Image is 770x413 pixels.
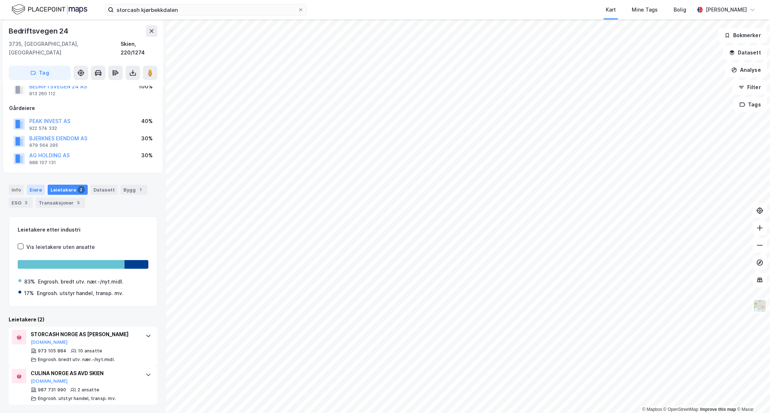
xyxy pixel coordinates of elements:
div: 83% [24,277,35,286]
div: 17% [24,289,34,298]
div: Datasett [91,185,118,195]
button: Tag [9,66,71,80]
div: 5 [75,199,82,206]
div: Bedriftsvegen 24 [9,25,70,37]
div: Skien, 220/1274 [121,40,157,57]
div: Transaksjoner [36,198,85,208]
div: 1 [137,186,144,193]
div: 30% [141,151,153,160]
div: 3 [23,199,30,206]
div: 3735, [GEOGRAPHIC_DATA], [GEOGRAPHIC_DATA] [9,40,121,57]
button: Datasett [723,45,767,60]
button: Tags [734,97,767,112]
div: Engrosh. utstyr handel, transp. mv. [37,289,123,298]
a: Improve this map [700,407,736,412]
iframe: Chat Widget [734,378,770,413]
img: logo.f888ab2527a4732fd821a326f86c7f29.svg [12,3,87,16]
div: 922 574 332 [29,126,57,131]
div: Info [9,185,24,195]
div: 10 ansatte [78,348,102,354]
div: Bygg [121,185,147,195]
div: 2 ansatte [78,387,99,393]
div: Leietakere [48,185,88,195]
input: Søk på adresse, matrikkel, gårdeiere, leietakere eller personer [114,4,298,15]
div: Kontrollprogram for chat [734,378,770,413]
div: Engrosh. utstyr handel, transp. mv. [38,396,116,401]
div: Bolig [674,5,686,14]
div: [PERSON_NAME] [706,5,747,14]
div: CULINA NORGE AS AVD SKIEN [31,369,138,378]
a: OpenStreetMap [664,407,699,412]
a: Mapbox [642,407,662,412]
div: 973 105 884 [38,348,66,354]
div: Engrosh. bredt utv. nær.-/nyt.midl. [38,277,123,286]
div: Leietakere (2) [9,315,157,324]
div: 988 107 131 [29,160,56,166]
img: Z [753,299,767,313]
div: ESG [9,198,33,208]
button: Filter [732,80,767,95]
div: Leietakere etter industri [18,225,148,234]
button: [DOMAIN_NAME] [31,339,68,345]
div: Vis leietakere uten ansatte [26,243,95,251]
div: 2 [78,186,85,193]
div: Gårdeiere [9,104,157,113]
div: 987 731 990 [38,387,66,393]
div: Eiere [27,185,45,195]
div: Kart [606,5,616,14]
button: Analyse [725,63,767,77]
div: 40% [141,117,153,126]
button: Bokmerker [718,28,767,43]
div: STORCASH NORGE AS [PERSON_NAME] [31,330,138,339]
div: Mine Tags [632,5,658,14]
div: 979 564 295 [29,142,58,148]
button: [DOMAIN_NAME] [31,378,68,384]
div: 30% [141,134,153,143]
div: 913 260 112 [29,91,55,97]
div: Engrosh. bredt utv. nær.-/nyt.midl. [38,357,115,363]
div: 100% [139,82,153,91]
